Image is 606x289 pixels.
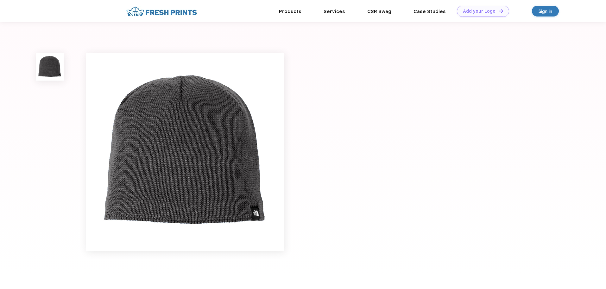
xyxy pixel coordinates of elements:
[36,53,64,81] img: func=resize&h=100
[279,9,301,14] a: Products
[124,6,199,17] img: fo%20logo%202.webp
[539,8,552,15] div: Sign in
[86,53,284,251] img: func=resize&h=640
[499,9,503,13] img: DT
[532,6,559,16] a: Sign in
[463,9,496,14] div: Add your Logo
